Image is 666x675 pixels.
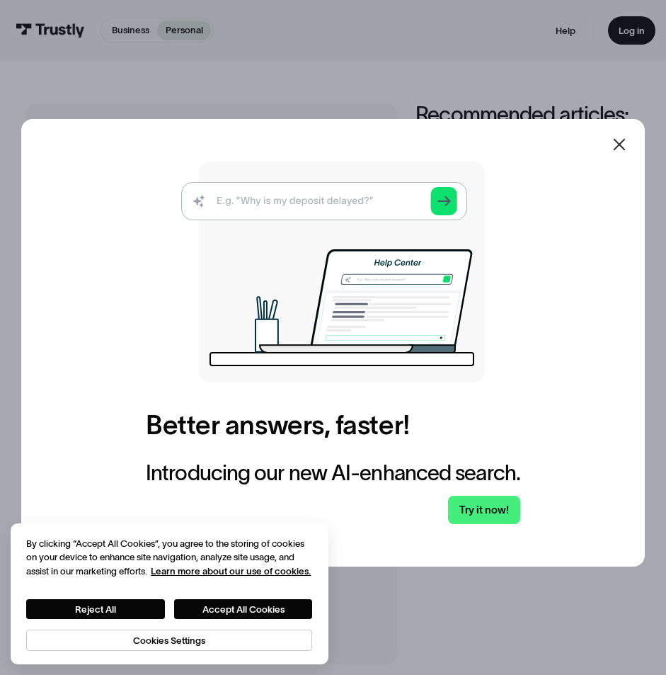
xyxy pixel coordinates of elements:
[26,537,312,652] div: Privacy
[26,599,164,619] button: Reject All
[174,599,312,619] button: Accept All Cookies
[26,630,312,651] button: Cookies Settings
[151,566,311,577] a: More information about your privacy, opens in a new tab
[26,537,312,579] div: By clicking “Accept All Cookies”, you agree to the storing of cookies on your device to enhance s...
[448,496,520,523] a: Try it now!
[146,409,410,441] h2: Better answers, faster!
[11,523,328,664] div: Cookie banner
[146,462,520,485] div: Introducing our new AI-enhanced search.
